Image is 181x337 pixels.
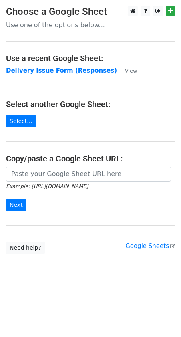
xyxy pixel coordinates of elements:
input: Next [6,199,26,211]
a: Need help? [6,242,45,254]
p: Use one of the options below... [6,21,175,29]
small: Example: [URL][DOMAIN_NAME] [6,183,88,189]
small: View [125,68,137,74]
h3: Choose a Google Sheet [6,6,175,18]
a: Google Sheets [125,242,175,250]
a: Delivery Issue Form (Responses) [6,67,117,74]
h4: Select another Google Sheet: [6,99,175,109]
h4: Use a recent Google Sheet: [6,54,175,63]
a: View [117,67,137,74]
a: Select... [6,115,36,127]
input: Paste your Google Sheet URL here [6,167,171,182]
h4: Copy/paste a Google Sheet URL: [6,154,175,163]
